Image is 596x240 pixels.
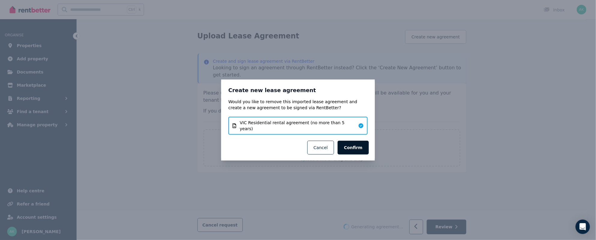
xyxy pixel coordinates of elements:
[307,141,334,154] button: Cancel
[228,87,368,94] h3: Create new lease agreement
[576,220,590,234] div: Open Intercom Messenger
[228,99,368,111] p: Would you like to remove this imported lease agreement and create a new agreement to be signed vi...
[240,120,355,132] span: VIC Residential rental agreement (no more than 5 years)
[338,141,369,154] button: Confirm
